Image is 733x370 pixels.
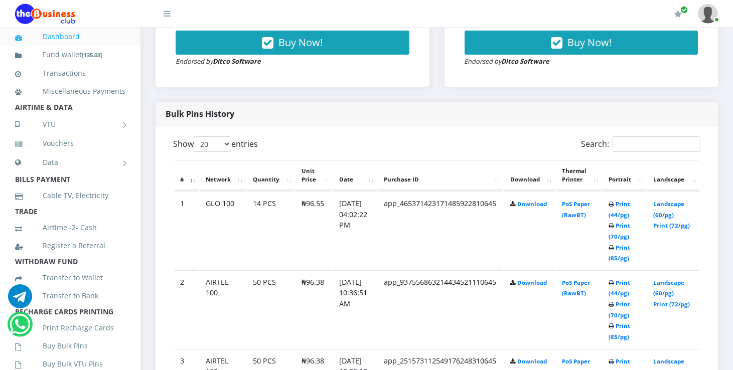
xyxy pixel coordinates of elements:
[15,266,125,289] a: Transfer to Wallet
[333,160,377,191] th: Date: activate to sort column ascending
[502,57,550,66] strong: Ditco Software
[378,270,503,348] td: app_937556863214434521110645
[15,150,125,175] a: Data
[278,36,323,49] span: Buy Now!
[174,192,199,269] td: 1
[176,31,409,55] button: Buy Now!
[84,51,100,59] b: 135.03
[213,57,261,66] strong: Ditco Software
[296,160,332,191] th: Unit Price: activate to sort column ascending
[15,234,125,257] a: Register a Referral
[200,270,246,348] td: AIRTEL 100
[609,279,630,297] a: Print (44/pg)
[247,160,295,191] th: Quantity: activate to sort column ascending
[556,160,602,191] th: Thermal Printer: activate to sort column ascending
[653,222,690,229] a: Print (72/pg)
[15,334,125,357] a: Buy Bulk Pins
[296,270,332,348] td: ₦96.38
[378,160,503,191] th: Purchase ID: activate to sort column ascending
[166,108,234,119] strong: Bulk Pins History
[609,200,630,219] a: Print (44/pg)
[562,200,590,219] a: PoS Paper (RawBT)
[15,184,125,207] a: Cable TV, Electricity
[247,270,295,348] td: 50 PCS
[82,51,102,59] small: [ ]
[517,279,547,286] a: Download
[653,279,684,297] a: Landscape (60/pg)
[200,160,246,191] th: Network: activate to sort column ascending
[378,192,503,269] td: app_465371423171485922810645
[15,284,125,307] a: Transfer to Bank
[296,192,332,269] td: ₦96.55
[8,292,32,308] a: Chat for support
[200,192,246,269] td: GLO 100
[15,4,75,24] img: Logo
[194,136,231,152] select: Showentries
[653,200,684,219] a: Landscape (60/pg)
[517,200,547,208] a: Download
[465,57,550,66] small: Endorsed by
[609,300,630,319] a: Print (70/pg)
[173,136,258,152] label: Show entries
[333,192,377,269] td: [DATE] 04:02:22 PM
[15,43,125,67] a: Fund wallet[135.03]
[333,270,377,348] td: [DATE] 10:36:51 AM
[647,160,699,191] th: Landscape: activate to sort column ascending
[609,222,630,240] a: Print (70/pg)
[504,160,555,191] th: Download: activate to sort column ascending
[653,300,690,308] a: Print (72/pg)
[174,160,199,191] th: #: activate to sort column descending
[15,80,125,103] a: Miscellaneous Payments
[15,25,125,48] a: Dashboard
[562,279,590,297] a: PoS Paper (RawBT)
[176,57,261,66] small: Endorsed by
[567,36,612,49] span: Buy Now!
[603,160,646,191] th: Portrait: activate to sort column ascending
[609,244,630,262] a: Print (85/pg)
[698,4,718,24] img: User
[609,322,630,340] a: Print (85/pg)
[247,192,295,269] td: 14 PCS
[465,31,698,55] button: Buy Now!
[15,62,125,85] a: Transactions
[174,270,199,348] td: 2
[517,357,547,365] a: Download
[15,132,125,155] a: Vouchers
[15,216,125,239] a: Airtime -2- Cash
[613,136,700,152] input: Search:
[15,316,125,339] a: Print Recharge Cards
[680,6,688,14] span: Renew/Upgrade Subscription
[674,10,682,18] i: Renew/Upgrade Subscription
[15,112,125,137] a: VTU
[10,320,30,336] a: Chat for support
[581,136,700,152] label: Search:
